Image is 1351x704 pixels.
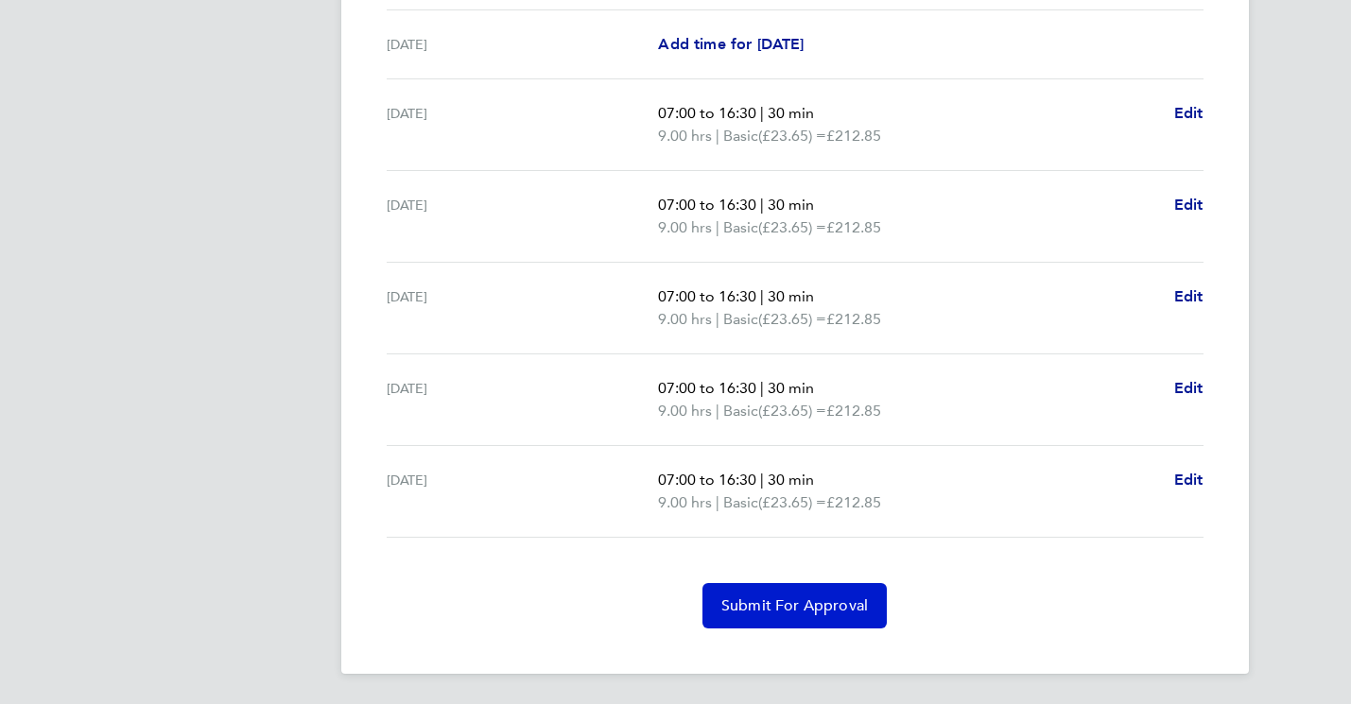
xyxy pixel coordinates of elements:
a: Edit [1174,285,1204,308]
span: 30 min [768,287,814,305]
span: Edit [1174,196,1204,214]
span: 07:00 to 16:30 [658,104,756,122]
span: Edit [1174,379,1204,397]
span: £212.85 [826,402,881,420]
span: 30 min [768,104,814,122]
span: | [716,493,719,511]
span: (£23.65) = [758,493,826,511]
span: 07:00 to 16:30 [658,196,756,214]
span: 07:00 to 16:30 [658,287,756,305]
span: | [716,402,719,420]
span: Basic [723,491,758,514]
span: 07:00 to 16:30 [658,379,756,397]
span: 30 min [768,379,814,397]
span: Edit [1174,104,1204,122]
a: Edit [1174,194,1204,216]
span: 07:00 to 16:30 [658,471,756,489]
span: Basic [723,400,758,422]
span: (£23.65) = [758,310,826,328]
span: Submit For Approval [721,596,868,615]
span: (£23.65) = [758,218,826,236]
span: 9.00 hrs [658,402,712,420]
span: £212.85 [826,218,881,236]
div: [DATE] [387,194,659,239]
div: [DATE] [387,102,659,147]
span: | [760,379,764,397]
span: Add time for [DATE] [658,35,804,53]
div: [DATE] [387,285,659,331]
span: £212.85 [826,127,881,145]
span: (£23.65) = [758,402,826,420]
div: [DATE] [387,377,659,422]
span: | [760,287,764,305]
span: | [760,104,764,122]
a: Edit [1174,469,1204,491]
span: 9.00 hrs [658,127,712,145]
a: Add time for [DATE] [658,33,804,56]
span: | [760,471,764,489]
div: [DATE] [387,33,659,56]
span: | [716,218,719,236]
span: 30 min [768,471,814,489]
span: | [760,196,764,214]
button: Submit For Approval [702,583,887,628]
span: Basic [723,216,758,239]
span: Basic [723,125,758,147]
span: | [716,310,719,328]
span: 9.00 hrs [658,218,712,236]
span: Basic [723,308,758,331]
span: £212.85 [826,493,881,511]
span: | [716,127,719,145]
span: £212.85 [826,310,881,328]
span: (£23.65) = [758,127,826,145]
div: [DATE] [387,469,659,514]
a: Edit [1174,377,1204,400]
span: 9.00 hrs [658,493,712,511]
span: Edit [1174,471,1204,489]
a: Edit [1174,102,1204,125]
span: 30 min [768,196,814,214]
span: Edit [1174,287,1204,305]
span: 9.00 hrs [658,310,712,328]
